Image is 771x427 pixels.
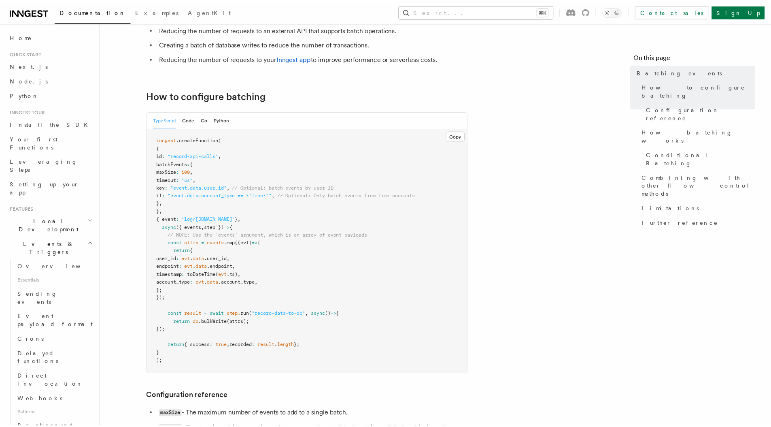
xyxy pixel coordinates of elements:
[208,280,220,285] span: data
[154,112,177,128] button: TypeScript
[166,185,169,190] span: :
[646,219,724,227] span: Further reference
[157,327,166,333] span: });
[14,259,95,274] a: Overview
[274,193,276,199] span: ,
[186,311,203,317] span: result
[163,193,166,199] span: :
[6,237,95,259] button: Events & Triggers
[169,311,183,317] span: const
[203,240,206,246] span: =
[220,137,223,143] span: (
[186,343,211,348] span: { success
[327,311,333,317] span: ()
[279,343,296,348] span: length
[208,240,225,246] span: events
[259,240,262,246] span: {
[197,264,208,269] span: data
[157,145,160,151] span: {
[206,256,228,262] span: .user_id
[10,181,79,195] span: Setting up your app
[184,112,196,128] button: Code
[6,154,95,177] a: Leveraging Steps
[228,311,240,317] span: step
[251,311,254,317] span: (
[259,343,276,348] span: result
[158,24,471,35] li: Reducing the number of requests to an external API that supports batch operations.
[296,343,302,348] span: };
[169,193,274,199] span: "event.data.account_type == \"free\""
[646,173,761,198] span: Combining with other flow control methods
[14,392,95,407] a: Webhooks
[10,158,78,173] span: Leveraging Steps
[17,263,101,270] span: Overview
[234,185,336,190] span: // Optional: batch events by user ID
[228,343,231,348] span: ,
[276,343,279,348] span: .
[638,65,761,79] a: Batching events
[643,170,761,201] a: Combining with other flow control methods
[157,256,177,262] span: user_id
[206,280,208,285] span: .
[17,374,84,388] span: Direct invocation
[237,216,240,222] span: }
[157,177,177,183] span: timeout
[157,359,163,364] span: );
[717,5,771,18] a: Sign Up
[10,32,32,41] span: Home
[17,351,59,365] span: Delayed functions
[157,209,160,214] span: }
[643,216,761,230] a: Further reference
[191,280,194,285] span: :
[402,5,557,18] button: Search...⌘K
[220,272,228,278] span: evt
[177,137,220,143] span: .createFunction
[191,161,194,167] span: {
[180,264,183,269] span: :
[169,153,220,159] span: "record-api-calls"
[191,248,194,254] span: {
[651,105,761,122] span: Configuration reference
[279,193,418,199] span: // Optional: Only batch events from free accounts
[55,2,132,23] a: Documentation
[220,280,257,285] span: .account_type
[157,264,180,269] span: endpoint
[254,311,308,317] span: "record-data-to-db"
[10,62,48,69] span: Next.js
[203,224,206,230] span: ,
[6,206,34,212] span: Features
[646,204,705,212] span: Limitations
[339,311,342,317] span: {
[14,310,95,332] a: Event payload format
[200,319,228,325] span: .bulkWrite
[157,216,177,222] span: { event
[6,117,95,131] a: Install the SDK
[6,88,95,102] a: Python
[157,153,163,159] span: id
[157,295,166,301] span: });
[217,272,220,278] span: (
[160,201,163,206] span: ,
[643,79,761,102] a: How to configure batching
[157,280,191,285] span: account_type
[640,5,714,18] a: Contact sales
[638,52,761,65] h4: On this page
[174,319,191,325] span: return
[183,177,194,183] span: "5s"
[228,319,251,325] span: (attrs);
[183,169,191,175] span: 100
[158,38,471,50] li: Creating a batch of database writes to reduce the number of transactions.
[183,216,237,222] span: "log/[DOMAIN_NAME]"
[254,343,257,348] span: :
[646,83,761,99] span: How to configure batching
[157,288,163,293] span: };
[177,216,180,222] span: :
[194,319,200,325] span: db
[313,311,327,317] span: async
[191,256,194,262] span: .
[643,201,761,216] a: Limitations
[158,408,471,420] li: - The maximum number of events to add to a single batch.
[194,177,197,183] span: ,
[17,314,93,328] span: Event payload format
[211,311,225,317] span: await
